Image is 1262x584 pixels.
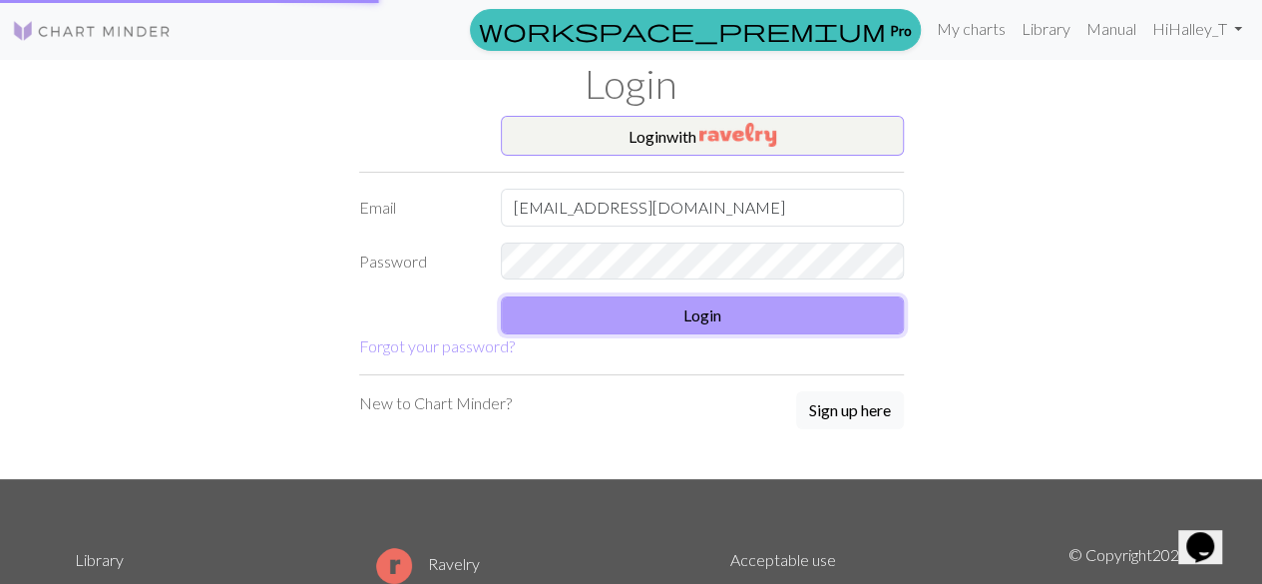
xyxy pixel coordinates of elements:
button: Loginwith [501,116,904,156]
label: Password [347,243,490,281]
span: workspace_premium [479,16,886,44]
iframe: chat widget [1178,504,1242,564]
a: My charts [929,9,1014,49]
a: Library [1014,9,1078,49]
button: Sign up here [796,391,904,429]
a: Forgot your password? [359,336,515,355]
img: Ravelry logo [376,548,412,584]
a: HiHalley_T [1144,9,1250,49]
img: Logo [12,19,172,43]
p: New to Chart Minder? [359,391,512,415]
button: Login [501,296,904,334]
h1: Login [63,60,1200,108]
a: Pro [470,9,921,51]
a: Library [75,550,124,569]
label: Email [347,189,490,227]
img: Ravelry [699,123,776,147]
a: Manual [1078,9,1144,49]
a: Acceptable use [730,550,836,569]
a: Ravelry [376,554,480,573]
a: Sign up here [796,391,904,431]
